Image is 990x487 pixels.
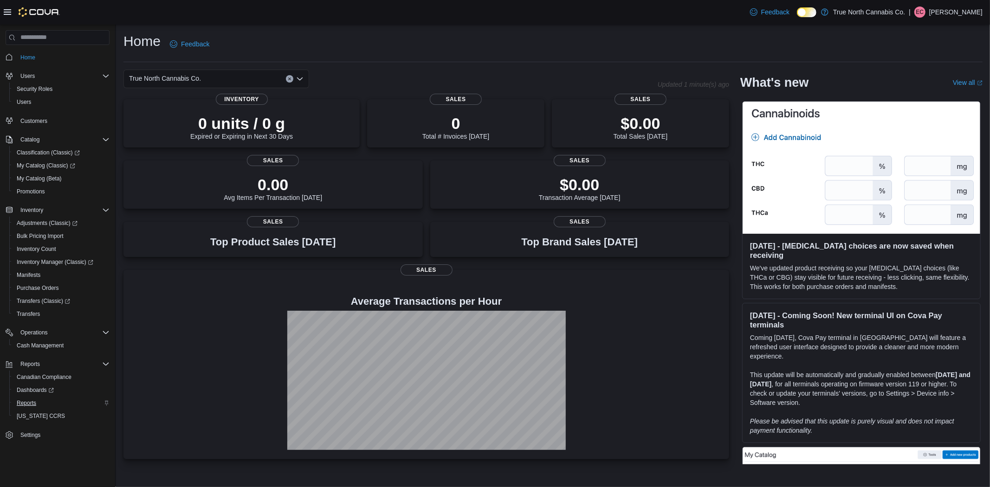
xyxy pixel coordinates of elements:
[20,360,40,368] span: Reports
[17,258,93,266] span: Inventory Manager (Classic)
[658,81,729,88] p: Updated 1 minute(s) ago
[13,256,110,268] span: Inventory Manager (Classic)
[13,186,110,197] span: Promotions
[422,114,489,140] div: Total # Invoices [DATE]
[17,98,31,106] span: Users
[17,386,54,394] span: Dashboards
[554,155,606,166] span: Sales
[17,284,59,292] span: Purchase Orders
[9,217,113,230] a: Adjustments (Classic)
[9,384,113,397] a: Dashboards
[247,155,299,166] span: Sales
[9,172,113,185] button: My Catalog (Beta)
[833,6,905,18] p: True North Cannabis Co.
[17,134,110,145] span: Catalog
[123,32,161,51] h1: Home
[17,271,40,279] span: Manifests
[13,410,69,422] a: [US_STATE] CCRS
[13,269,110,281] span: Manifests
[9,256,113,269] a: Inventory Manager (Classic)
[13,186,49,197] a: Promotions
[17,232,64,240] span: Bulk Pricing Import
[9,185,113,198] button: Promotions
[17,297,70,305] span: Transfers (Classic)
[13,231,110,242] span: Bulk Pricing Import
[13,218,81,229] a: Adjustments (Classic)
[929,6,983,18] p: [PERSON_NAME]
[750,417,954,434] em: Please be advised that this update is purely visual and does not impact payment functionality.
[166,35,213,53] a: Feedback
[17,115,51,127] a: Customers
[13,295,74,307] a: Transfers (Classic)
[210,237,336,248] h3: Top Product Sales [DATE]
[750,263,973,291] p: We've updated product receiving so your [MEDICAL_DATA] choices (like THCa or CBG) stay visible fo...
[17,373,71,381] span: Canadian Compliance
[13,173,110,184] span: My Catalog (Beta)
[13,372,110,383] span: Canadian Compliance
[13,384,58,396] a: Dashboards
[17,359,44,370] button: Reports
[746,3,793,21] a: Feedback
[13,340,67,351] a: Cash Management
[2,204,113,217] button: Inventory
[17,134,43,145] button: Catalog
[521,237,638,248] h3: Top Brand Sales [DATE]
[13,308,110,320] span: Transfers
[13,372,75,383] a: Canadian Compliance
[17,310,40,318] span: Transfers
[13,282,63,294] a: Purchase Orders
[13,397,110,409] span: Reports
[539,175,621,201] div: Transaction Average [DATE]
[17,85,52,93] span: Security Roles
[13,397,40,409] a: Reports
[17,188,45,195] span: Promotions
[13,243,60,255] a: Inventory Count
[6,47,110,466] nav: Complex example
[19,7,60,17] img: Cova
[422,114,489,133] p: 0
[9,146,113,159] a: Classification (Classic)
[2,326,113,339] button: Operations
[13,340,110,351] span: Cash Management
[17,51,110,63] span: Home
[20,136,39,143] span: Catalog
[761,7,789,17] span: Feedback
[13,384,110,396] span: Dashboards
[17,412,65,420] span: [US_STATE] CCRS
[190,114,293,140] div: Expired or Expiring in Next 30 Days
[13,160,79,171] a: My Catalog (Classic)
[13,96,110,108] span: Users
[9,83,113,96] button: Security Roles
[247,216,299,227] span: Sales
[20,54,35,61] span: Home
[13,160,110,171] span: My Catalog (Classic)
[430,94,482,105] span: Sales
[13,282,110,294] span: Purchase Orders
[20,431,40,439] span: Settings
[13,173,65,184] a: My Catalog (Beta)
[17,399,36,407] span: Reports
[2,358,113,371] button: Reports
[13,269,44,281] a: Manifests
[977,80,983,86] svg: External link
[224,175,322,201] div: Avg Items Per Transaction [DATE]
[17,429,44,441] a: Settings
[181,39,209,49] span: Feedback
[17,205,110,216] span: Inventory
[909,6,911,18] p: |
[20,206,43,214] span: Inventory
[9,339,113,352] button: Cash Management
[750,333,973,361] p: Coming [DATE], Cova Pay terminal in [GEOGRAPHIC_DATA] will feature a refreshed user interface des...
[750,311,973,329] h3: [DATE] - Coming Soon! New terminal UI on Cova Pay terminals
[216,94,268,105] span: Inventory
[916,6,924,18] span: EC
[296,75,304,83] button: Open list of options
[17,149,80,156] span: Classification (Classic)
[13,83,110,95] span: Security Roles
[9,410,113,423] button: [US_STATE] CCRS
[9,282,113,295] button: Purchase Orders
[750,370,973,407] p: This update will be automatically and gradually enabled between , for all terminals operating on ...
[13,147,110,158] span: Classification (Classic)
[17,219,78,227] span: Adjustments (Classic)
